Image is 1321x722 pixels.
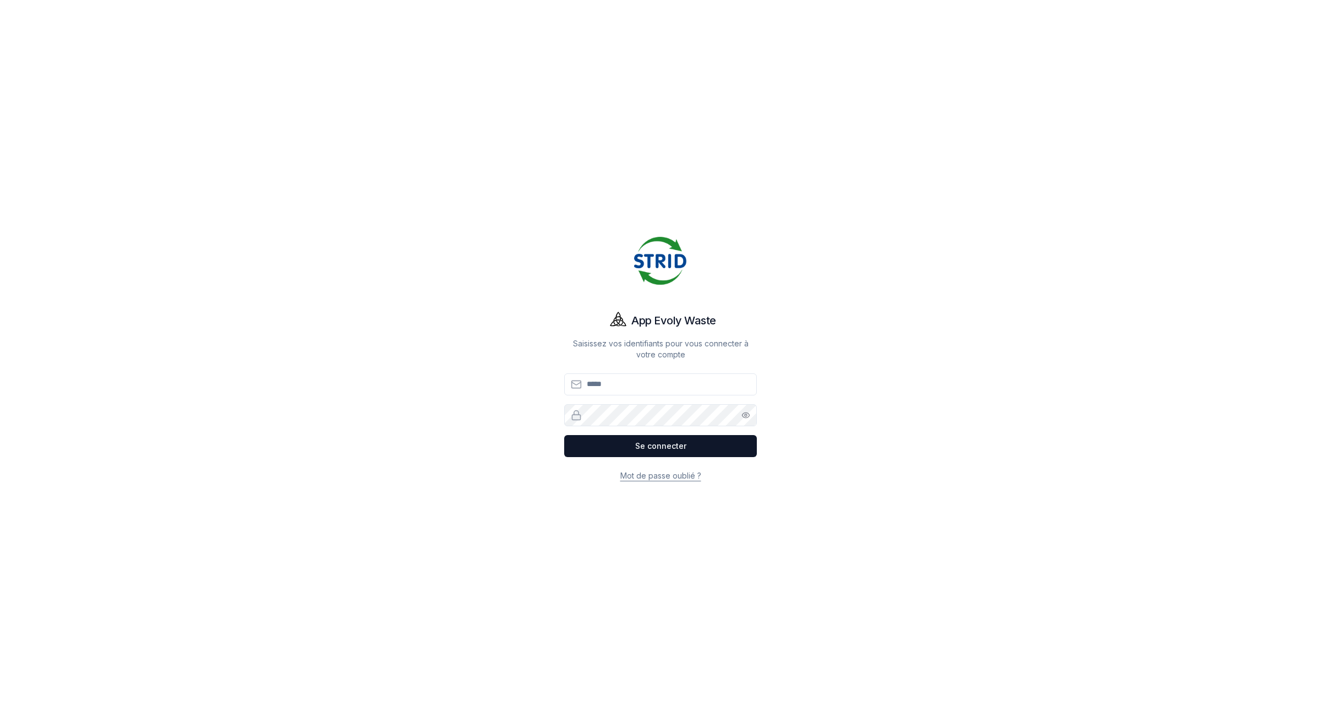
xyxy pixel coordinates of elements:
[605,307,631,334] img: Evoly Logo
[631,313,716,328] h1: App Evoly Waste
[564,435,757,457] button: Se connecter
[620,471,701,480] a: Mot de passe oublié ?
[564,338,757,360] p: Saisissez vos identifiants pour vous connecter à votre compte
[634,235,687,287] img: Strid Logo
